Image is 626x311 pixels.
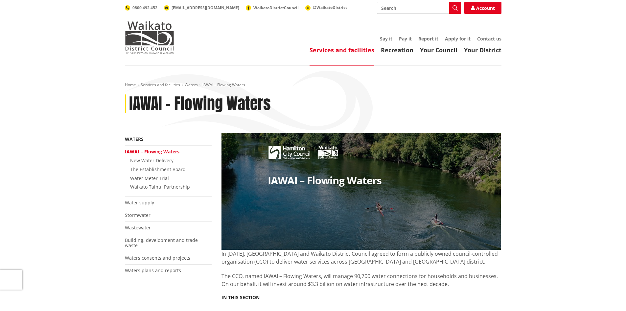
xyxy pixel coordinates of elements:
span: IAWAI – Flowing Waters [202,82,245,88]
a: Apply for it [445,36,471,42]
a: Home [125,82,136,88]
img: Waikato District Council - Te Kaunihera aa Takiwaa o Waikato [125,21,174,54]
a: Recreation [381,46,413,54]
img: 27080 HCC Website Banner V10 [221,133,501,250]
h5: In this section [221,295,260,300]
a: New Water Delivery [130,157,174,164]
a: The Establishment Board [130,166,186,172]
a: Building, development and trade waste [125,237,198,249]
a: Account [464,2,501,14]
a: Your District [464,46,501,54]
a: Water supply [125,199,154,206]
p: In [DATE], [GEOGRAPHIC_DATA] and Waikato District Council agreed to form a publicly owned council... [221,250,501,266]
a: Waters [185,82,198,88]
a: Waters consents and projects [125,255,190,261]
a: 0800 492 452 [125,5,157,11]
span: WaikatoDistrictCouncil [253,5,299,11]
a: Pay it [399,36,412,42]
p: The CCO, named IAWAI – Flowing Waters, will manage 90,700 water connections for households and bu... [221,272,501,288]
span: @WaikatoDistrict [313,5,347,10]
a: IAWAI – Flowing Waters [125,148,179,155]
h1: IAWAI – Flowing Waters [129,94,271,114]
a: Services and facilities [141,82,180,88]
a: @WaikatoDistrict [305,5,347,10]
span: [EMAIL_ADDRESS][DOMAIN_NAME] [172,5,239,11]
a: Wastewater [125,224,151,231]
a: Services and facilities [310,46,374,54]
a: [EMAIL_ADDRESS][DOMAIN_NAME] [164,5,239,11]
a: Your Council [420,46,457,54]
a: Say it [380,36,392,42]
input: Search input [377,2,461,14]
nav: breadcrumb [125,82,501,88]
span: 0800 492 452 [132,5,157,11]
a: Waters [125,136,144,142]
a: Report it [418,36,438,42]
a: Waikato Tainui Partnership [130,184,190,190]
a: Contact us [477,36,501,42]
a: Waters plans and reports [125,267,181,273]
a: Stormwater [125,212,151,218]
a: WaikatoDistrictCouncil [246,5,299,11]
a: Water Meter Trial [130,175,169,181]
